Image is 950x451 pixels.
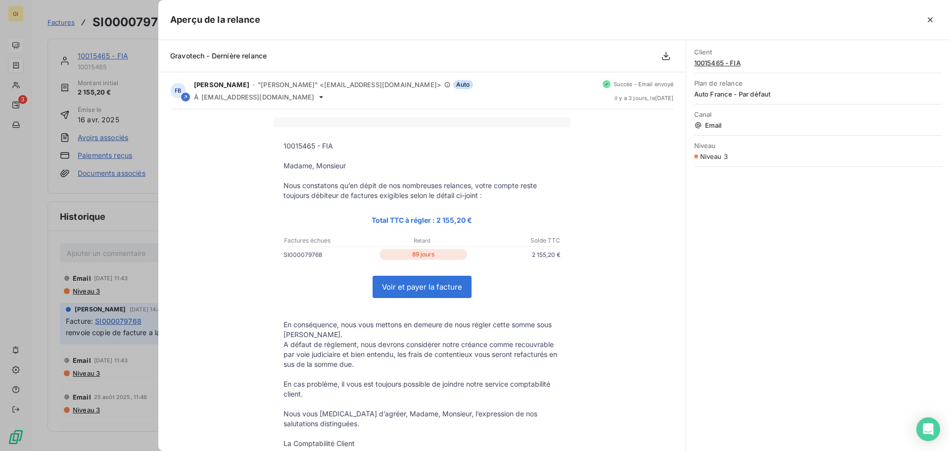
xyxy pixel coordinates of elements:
[284,340,561,369] p: A défaut de règlement, nous devrons considérer notre créance comme recouvrable par voie judiciair...
[694,142,942,150] span: Niveau
[469,250,561,260] p: 2 155,20 €
[170,13,260,27] h5: Aperçu de la relance
[194,93,198,101] span: À
[284,439,561,449] p: La Comptabilité Client
[284,161,561,171] p: Madame, Monsieur
[284,214,561,226] p: Total TTC à régler : 2 155,20 €
[380,249,467,260] p: 89 jours
[376,236,468,245] p: Retard
[284,250,378,260] p: SI000079768
[284,236,376,245] p: Factures échues
[694,90,942,98] span: Auto France - Par défaut
[615,95,674,101] span: il y a 3 jours , le [DATE]
[694,59,942,67] span: 10015465 - FIA
[194,81,249,89] span: [PERSON_NAME]
[258,81,441,89] span: "[PERSON_NAME]" <[EMAIL_ADDRESS][DOMAIN_NAME]>
[284,181,561,200] p: Nous constatons qu’en dépit de nos nombreuses relances, votre compte reste toujours débiteur de f...
[694,79,942,87] span: Plan de relance
[694,121,942,129] span: Email
[170,51,267,60] span: Gravotech - Dernière relance
[284,409,561,429] p: Nous vous [MEDICAL_DATA] d’agréer, Madame, Monsieur, l’expression de nos salutations distinguées.
[469,236,560,245] p: Solde TTC
[284,141,561,151] p: 10015465 - FIA
[614,81,674,87] span: Succès - Email envoyé
[373,276,471,298] a: Voir et payer la facture
[201,93,314,101] span: [EMAIL_ADDRESS][DOMAIN_NAME]
[453,80,473,89] span: Auto
[694,48,942,56] span: Client
[284,320,561,340] p: En conséquence, nous vous mettons en demeure de nous régler cette somme sous [PERSON_NAME].
[170,83,186,99] div: FB
[252,82,255,88] span: -
[284,379,561,399] p: En cas problème, il vous est toujours possible de joindre notre service comptabilité client.
[694,110,942,118] span: Canal
[916,417,940,441] div: Open Intercom Messenger
[700,152,728,160] span: Niveau 3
